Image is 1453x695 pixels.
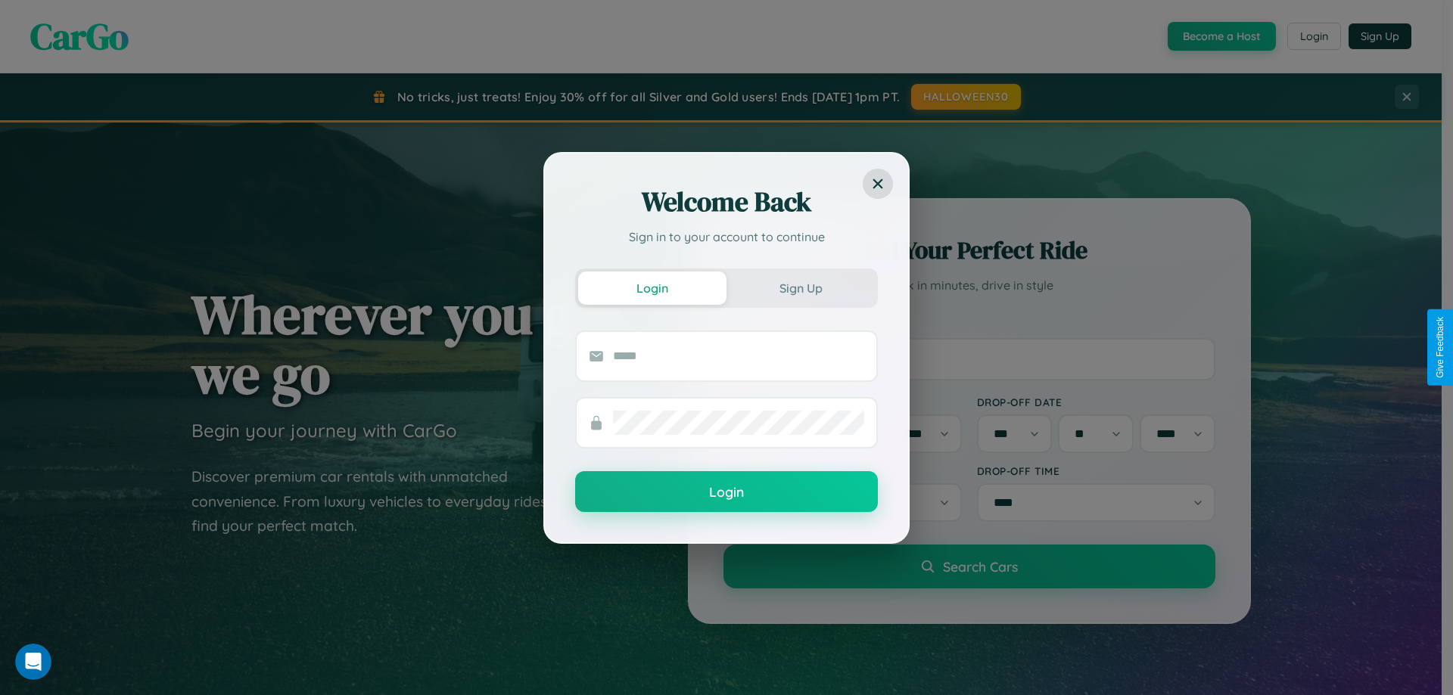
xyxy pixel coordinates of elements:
[575,228,878,246] p: Sign in to your account to continue
[575,471,878,512] button: Login
[15,644,51,680] iframe: Intercom live chat
[578,271,726,305] button: Login
[1435,317,1445,378] div: Give Feedback
[575,184,878,220] h2: Welcome Back
[726,271,875,305] button: Sign Up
